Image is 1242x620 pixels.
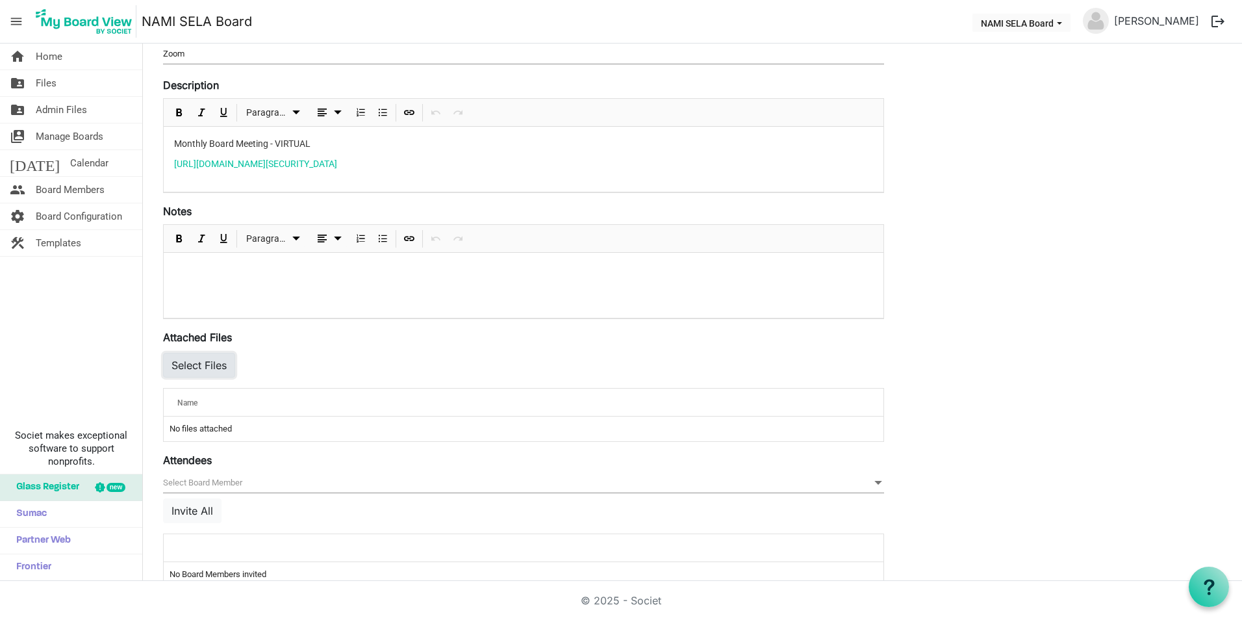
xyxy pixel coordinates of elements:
button: Invite All [163,498,222,523]
a: [PERSON_NAME] [1109,8,1204,34]
div: Formats [239,225,308,252]
span: Societ makes exceptional software to support nonprofits. [6,429,136,468]
button: Underline [215,105,233,121]
button: Underline [215,231,233,247]
div: Insert Link [398,225,420,252]
p: Monthly Board Meeting - VIRTUAL [174,137,873,151]
button: Bold [171,231,188,247]
button: NAMI SELA Board dropdownbutton [972,14,1071,32]
span: home [10,44,25,70]
span: Sumac [10,501,47,527]
label: Notes [163,203,192,219]
label: Description [163,77,219,93]
button: Paragraph dropdownbutton [242,105,306,121]
button: Insert Link [401,105,418,121]
div: Bulleted List [372,225,394,252]
div: Bold [168,99,190,126]
span: Name [177,398,197,407]
a: My Board View Logo [32,5,142,38]
span: Board Configuration [36,203,122,229]
span: Home [36,44,62,70]
td: No files attached [164,417,883,441]
span: folder_shared [10,70,25,96]
div: Italic [190,99,212,126]
span: construction [10,230,25,256]
div: Formats [239,99,308,126]
img: no-profile-picture.svg [1083,8,1109,34]
div: new [107,483,125,492]
button: Paragraph dropdownbutton [242,231,306,247]
div: Alignments [308,225,350,252]
button: dropdownbutton [310,105,348,121]
div: Numbered List [349,225,372,252]
label: Attached Files [163,329,232,345]
button: dropdownbutton [310,231,348,247]
span: Paragraph [246,231,288,247]
div: Italic [190,225,212,252]
button: Bulleted List [374,105,392,121]
span: [DATE] [10,150,60,176]
span: Files [36,70,57,96]
div: Alignments [308,99,350,126]
div: Insert Link [398,99,420,126]
span: settings [10,203,25,229]
span: people [10,177,25,203]
label: Attendees [163,452,212,468]
span: Calendar [70,150,108,176]
img: My Board View Logo [32,5,136,38]
button: Italic [193,105,210,121]
a: [URL][DOMAIN_NAME][SECURITY_DATA] [174,159,337,169]
span: folder_shared [10,97,25,123]
div: Underline [212,99,234,126]
span: Glass Register [10,474,79,500]
button: Insert Link [401,231,418,247]
button: Bulleted List [374,231,392,247]
span: switch_account [10,123,25,149]
span: Admin Files [36,97,87,123]
span: Board Members [36,177,105,203]
button: Select Files [163,353,235,378]
a: © 2025 - Societ [581,594,661,607]
div: Underline [212,225,234,252]
div: Bulleted List [372,99,394,126]
button: Numbered List [352,105,370,121]
span: Manage Boards [36,123,103,149]
span: Paragraph [246,105,288,121]
button: Bold [171,105,188,121]
span: Templates [36,230,81,256]
a: NAMI SELA Board [142,8,252,34]
div: Bold [168,225,190,252]
div: Numbered List [349,99,372,126]
span: Frontier [10,554,51,580]
button: Numbered List [352,231,370,247]
span: menu [4,9,29,34]
button: Italic [193,231,210,247]
span: Partner Web [10,528,71,554]
button: logout [1204,8,1232,35]
td: No Board Members invited [164,562,883,587]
